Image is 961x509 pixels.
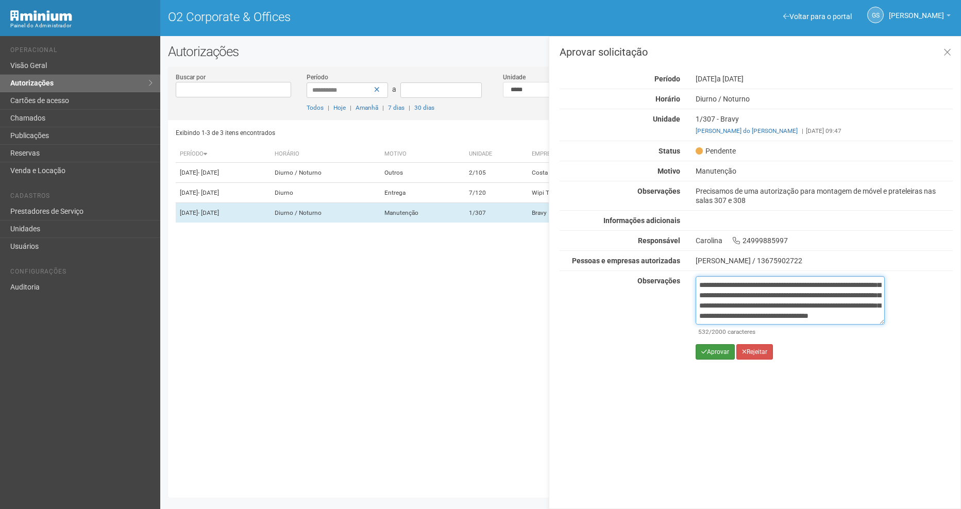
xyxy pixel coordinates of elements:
div: Exibindo 1-3 de 3 itens encontrados [176,125,558,141]
div: /2000 caracteres [698,327,882,336]
th: Período [176,146,271,163]
th: Motivo [380,146,465,163]
li: Configurações [10,268,153,279]
span: | [328,104,329,111]
label: Unidade [503,73,526,82]
span: Gabriela Souza [889,2,944,20]
td: Manutenção [380,203,465,223]
a: GS [867,7,884,23]
label: Buscar por [176,73,206,82]
strong: Horário [655,95,680,103]
div: 1/307 - Bravy [688,114,960,135]
img: Minium [10,10,72,21]
h1: O2 Corporate & Offices [168,10,553,24]
th: Horário [271,146,381,163]
h3: Aprovar solicitação [560,47,953,57]
label: Período [307,73,328,82]
td: Diurno / Noturno [271,163,381,183]
span: | [382,104,384,111]
strong: Pessoas e empresas autorizadas [572,257,680,265]
div: [PERSON_NAME] / 13675902722 [696,256,953,265]
button: Aprovar [696,344,735,360]
strong: Unidade [653,115,680,123]
td: 2/105 [465,163,528,183]
a: [PERSON_NAME] do [PERSON_NAME] [696,127,798,134]
strong: Motivo [657,167,680,175]
div: [DATE] 09:47 [696,126,953,135]
td: Diurno / Noturno [271,203,381,223]
div: Manutenção [688,166,960,176]
td: Diurno [271,183,381,203]
a: Amanhã [356,104,378,111]
td: Outros [380,163,465,183]
td: Wipi Telecom [528,183,696,203]
button: Rejeitar [736,344,773,360]
span: | [409,104,410,111]
span: | [802,127,803,134]
td: [DATE] [176,183,271,203]
span: - [DATE] [198,169,219,176]
td: 7/120 [465,183,528,203]
strong: Observações [637,187,680,195]
th: Empresa [528,146,696,163]
th: Unidade [465,146,528,163]
strong: Status [659,147,680,155]
div: Carolina 24999885997 [688,236,960,245]
span: 532 [698,328,709,335]
td: Costa do Sol Táxi Aéreo S.A [528,163,696,183]
span: - [DATE] [198,209,219,216]
span: a [392,85,396,93]
a: 7 dias [388,104,404,111]
a: Fechar [937,42,958,64]
strong: Responsável [638,236,680,245]
td: 1/307 [465,203,528,223]
a: Hoje [333,104,346,111]
div: Painel do Administrador [10,21,153,30]
li: Cadastros [10,192,153,203]
a: [PERSON_NAME] [889,13,951,21]
h2: Autorizações [168,44,953,59]
strong: Observações [637,277,680,285]
span: | [350,104,351,111]
td: [DATE] [176,163,271,183]
a: Todos [307,104,324,111]
span: - [DATE] [198,189,219,196]
td: [DATE] [176,203,271,223]
strong: Informações adicionais [603,216,680,225]
a: Voltar para o portal [783,12,852,21]
td: Entrega [380,183,465,203]
a: 30 dias [414,104,434,111]
span: Pendente [696,146,736,156]
span: a [DATE] [717,75,744,83]
strong: Período [654,75,680,83]
div: [DATE] [688,74,960,83]
li: Operacional [10,46,153,57]
div: Precisamos de uma autorização para montagem de móvel e prateleiras nas salas 307 e 308 [688,186,960,205]
div: Diurno / Noturno [688,94,960,104]
td: Bravy [528,203,696,223]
